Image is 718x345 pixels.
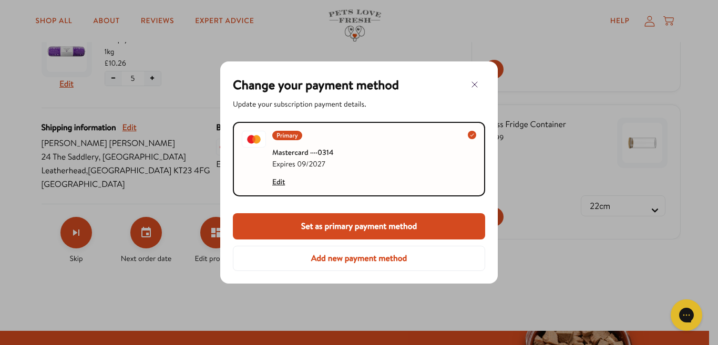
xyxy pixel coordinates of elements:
[233,213,485,239] button: Set as primary payment method
[272,176,285,187] button: Edit
[272,147,334,158] span: Mastercard ···· 0314
[276,130,298,141] span: Primary
[242,131,266,148] img: svg%3E
[665,296,707,334] iframe: Gorgias live chat messenger
[233,76,399,93] span: Change your payment method
[233,246,485,271] button: Add new payment method
[233,99,366,109] span: Update your subscription payment details.
[272,158,334,170] span: Expires 09/2027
